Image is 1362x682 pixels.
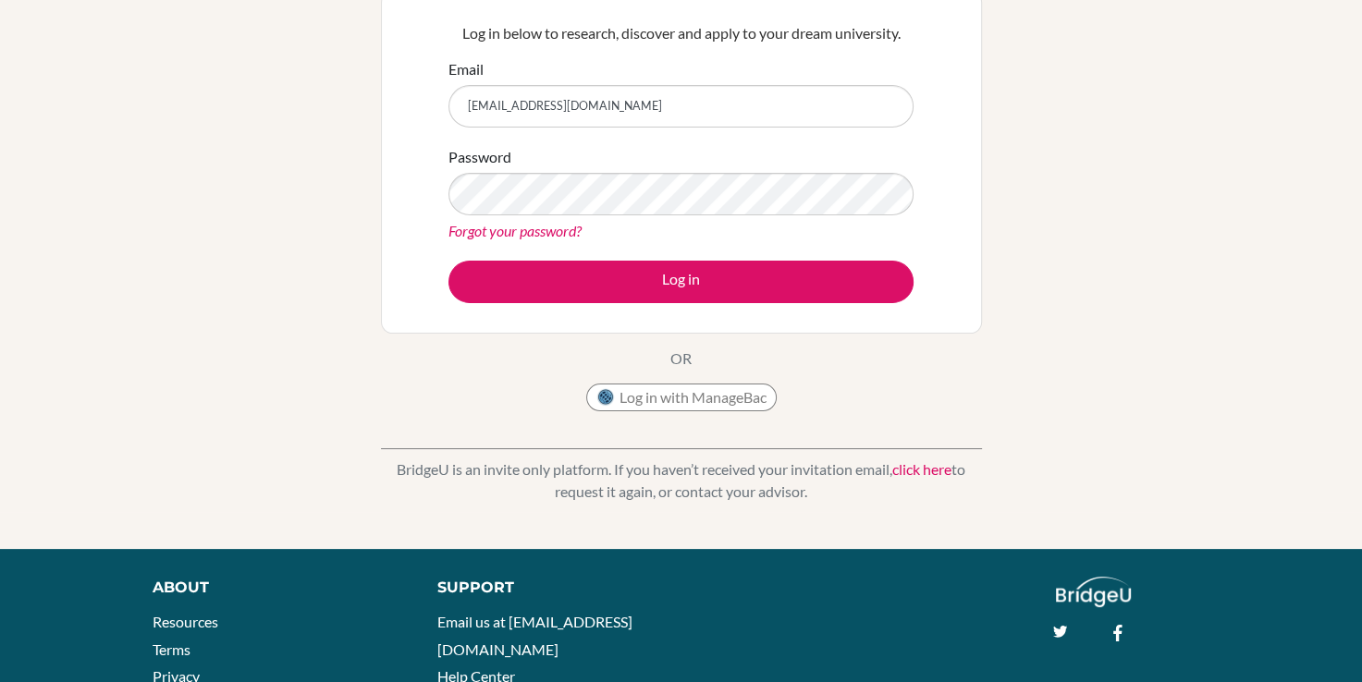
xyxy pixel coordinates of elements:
p: OR [670,347,692,370]
button: Log in [448,261,914,303]
p: BridgeU is an invite only platform. If you haven’t received your invitation email, to request it ... [381,458,982,503]
a: click here [892,460,951,478]
a: Terms [153,640,190,658]
div: About [153,577,396,599]
label: Email [448,58,484,80]
p: Log in below to research, discover and apply to your dream university. [448,22,914,44]
a: Forgot your password? [448,222,582,239]
div: Support [437,577,661,599]
img: logo_white@2x-f4f0deed5e89b7ecb1c2cc34c3e3d731f90f0f143d5ea2071677605dd97b5244.png [1056,577,1131,607]
a: Resources [153,613,218,630]
label: Password [448,146,511,168]
button: Log in with ManageBac [586,384,777,411]
a: Email us at [EMAIL_ADDRESS][DOMAIN_NAME] [437,613,632,658]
